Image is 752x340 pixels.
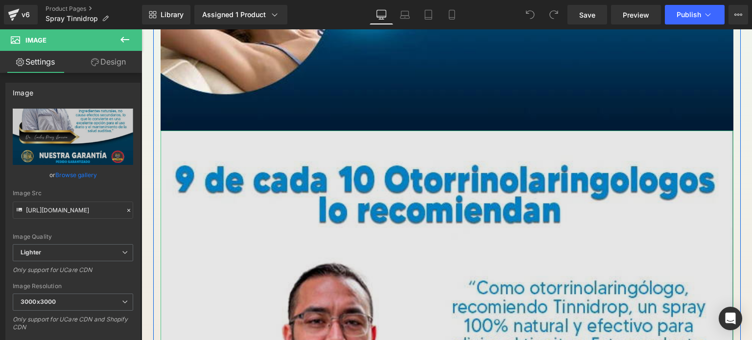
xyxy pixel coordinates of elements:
button: Undo [520,5,540,24]
a: Product Pages [46,5,142,13]
b: 3000x3000 [21,298,56,305]
span: Library [161,10,184,19]
input: Link [13,202,133,219]
div: Assigned 1 Product [202,10,280,20]
a: Design [73,51,144,73]
a: Desktop [370,5,393,24]
div: or [13,170,133,180]
a: Preview [611,5,661,24]
a: Tablet [417,5,440,24]
span: Spray Tinnidrop [46,15,98,23]
div: Image Resolution [13,283,133,290]
div: Only support for UCare CDN and Shopify CDN [13,316,133,338]
div: Only support for UCare CDN [13,266,133,280]
div: Image Quality [13,233,133,240]
b: Lighter [21,249,41,256]
div: Image Src [13,190,133,197]
div: Image [13,83,33,97]
button: Redo [544,5,564,24]
a: Mobile [440,5,464,24]
span: Save [579,10,595,20]
span: Image [25,36,47,44]
div: v6 [20,8,32,21]
span: Publish [677,11,701,19]
a: Laptop [393,5,417,24]
button: Publish [665,5,725,24]
a: v6 [4,5,38,24]
span: Preview [623,10,649,20]
div: Open Intercom Messenger [719,307,742,330]
button: More [728,5,748,24]
a: New Library [142,5,190,24]
a: Browse gallery [55,166,97,183]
